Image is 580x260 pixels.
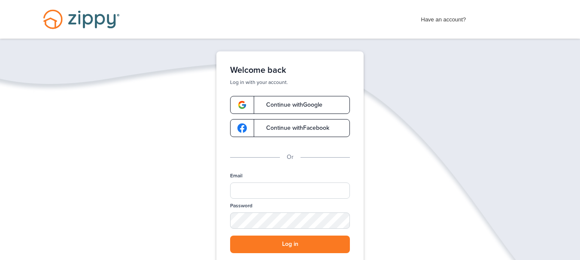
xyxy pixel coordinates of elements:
label: Email [230,172,243,179]
p: Or [287,152,294,162]
span: Continue with Google [258,102,322,108]
a: google-logoContinue withFacebook [230,119,350,137]
img: google-logo [237,100,247,110]
img: google-logo [237,123,247,133]
input: Email [230,182,350,199]
span: Continue with Facebook [258,125,329,131]
h1: Welcome back [230,65,350,75]
a: google-logoContinue withGoogle [230,96,350,114]
span: Have an account? [421,11,466,24]
button: Log in [230,236,350,253]
input: Password [230,212,350,229]
label: Password [230,202,252,209]
p: Log in with your account. [230,79,350,86]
